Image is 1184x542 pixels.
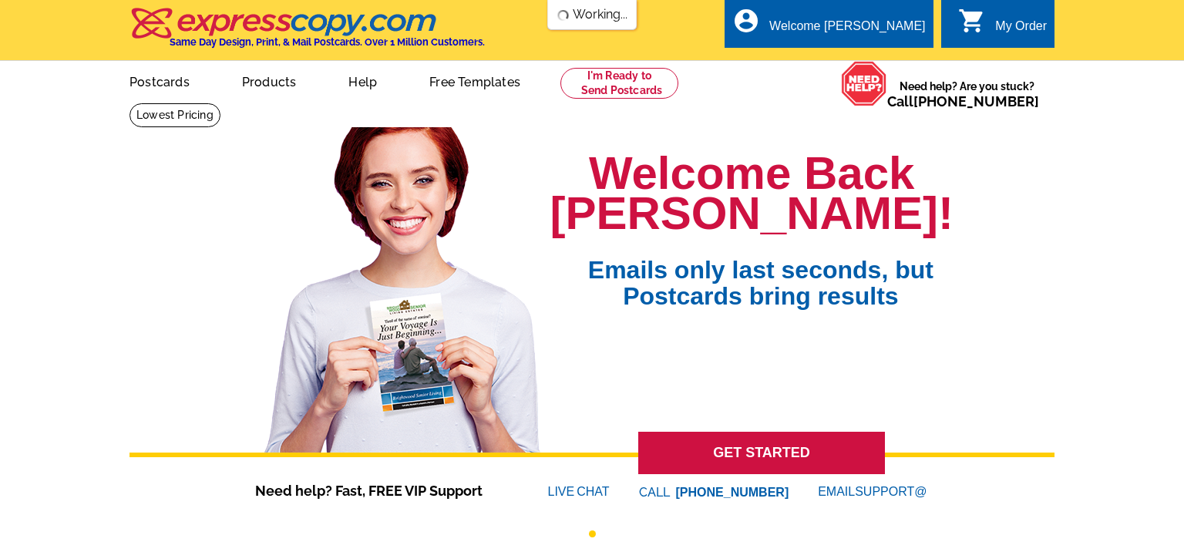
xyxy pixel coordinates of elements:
[548,485,610,498] a: LIVECHAT
[732,7,760,35] i: account_circle
[887,93,1039,109] span: Call
[548,483,577,501] font: LIVE
[589,530,596,537] button: 1 of 1
[255,480,502,501] span: Need help? Fast, FREE VIP Support
[638,432,885,474] a: GET STARTED
[324,62,402,99] a: Help
[170,36,485,48] h4: Same Day Design, Print, & Mail Postcards. Over 1 Million Customers.
[557,9,570,22] img: loading...
[841,61,887,106] img: help
[568,234,954,309] span: Emails only last seconds, but Postcards bring results
[995,19,1047,41] div: My Order
[550,153,954,234] h1: Welcome Back [PERSON_NAME]!
[405,62,545,99] a: Free Templates
[105,62,214,99] a: Postcards
[913,93,1039,109] a: [PHONE_NUMBER]
[217,62,321,99] a: Products
[958,17,1047,36] a: shopping_cart My Order
[255,115,550,453] img: welcome-back-logged-in.png
[855,483,929,501] font: SUPPORT@
[958,7,986,35] i: shopping_cart
[887,79,1047,109] span: Need help? Are you stuck?
[769,19,925,41] div: Welcome [PERSON_NAME]
[129,19,485,48] a: Same Day Design, Print, & Mail Postcards. Over 1 Million Customers.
